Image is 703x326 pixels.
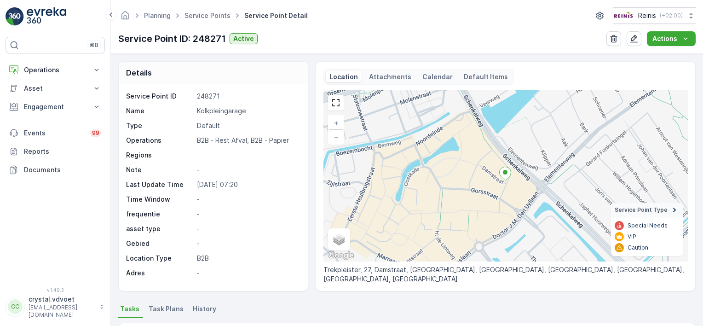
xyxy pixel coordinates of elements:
img: Google [326,250,356,262]
span: Service Point Type [615,206,668,214]
span: − [334,133,339,140]
span: Task Plans [149,304,184,314]
p: Caution [628,244,648,251]
button: Engagement [6,98,105,116]
p: Reports [24,147,101,156]
p: Details [126,67,152,78]
span: Service Point Detail [242,11,310,20]
p: Adres [126,268,193,278]
p: - [197,268,298,278]
p: Service Point ID: 248271 [118,32,226,46]
button: Reinis(+02:00) [613,7,696,24]
p: Calendar [422,72,453,81]
button: Actions [647,31,696,46]
img: logo [6,7,24,26]
a: Homepage [120,14,130,22]
button: CCcrystal.vdvoet[EMAIL_ADDRESS][DOMAIN_NAME] [6,295,105,319]
span: v 1.49.3 [6,287,105,293]
p: Operations [126,136,193,145]
p: Last Update Time [126,180,193,189]
p: Default [197,121,298,130]
p: Events [24,128,85,138]
p: Engagement [24,102,86,111]
p: Special Needs [628,222,668,229]
span: + [334,119,338,127]
p: Regions [126,151,193,160]
a: Documents [6,161,105,179]
span: History [193,304,216,314]
p: ( +02:00 ) [660,12,683,19]
p: Kolkpleingarage [197,106,298,116]
p: - [197,210,298,219]
a: Events99 [6,124,105,142]
button: Asset [6,79,105,98]
button: Operations [6,61,105,79]
summary: Service Point Type [611,203,683,217]
div: CC [8,299,23,314]
a: Zoom Out [329,130,343,144]
p: - [197,165,298,175]
p: - [197,224,298,233]
p: 99 [92,129,99,137]
span: Tasks [120,304,139,314]
p: Asset [24,84,86,93]
img: logo_light-DOdMpM7g.png [27,7,66,26]
p: [EMAIL_ADDRESS][DOMAIN_NAME] [29,304,95,319]
a: Zoom In [329,116,343,130]
p: Location Type [126,254,193,263]
p: Documents [24,165,101,175]
p: Type [126,121,193,130]
p: Time Window [126,195,193,204]
button: Active [230,33,258,44]
p: Name [126,106,193,116]
p: - [197,195,298,204]
p: Location [329,72,358,81]
p: Active [233,34,254,43]
p: VIP [628,233,636,240]
p: Actions [652,34,677,43]
p: [DATE] 07:20 [197,180,298,189]
a: Open this area in Google Maps (opens a new window) [326,250,356,262]
p: ⌘B [89,41,98,49]
a: View Fullscreen [329,96,343,110]
p: B2B [197,254,298,263]
p: Service Point ID [126,92,193,101]
a: Planning [144,12,171,19]
a: Reports [6,142,105,161]
p: Reinis [638,11,656,20]
p: 248271 [197,92,298,101]
p: crystal.vdvoet [29,295,95,304]
p: B2B - Rest Afval, B2B - Papier [197,136,298,145]
p: - [197,239,298,248]
p: Default Items [464,72,508,81]
p: Attachments [369,72,411,81]
a: Service Points [184,12,230,19]
a: Layers [329,229,349,250]
p: Gebied [126,239,193,248]
p: frequentie [126,210,193,219]
p: Trekpleister, 27, Damstraat, [GEOGRAPHIC_DATA], [GEOGRAPHIC_DATA], [GEOGRAPHIC_DATA], [GEOGRAPHIC... [323,265,688,284]
p: Note [126,165,193,175]
img: Reinis-Logo-Vrijstaand_Tekengebied-1-copy2_aBO4n7j.png [613,11,634,21]
p: Operations [24,65,86,75]
p: asset type [126,224,193,233]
